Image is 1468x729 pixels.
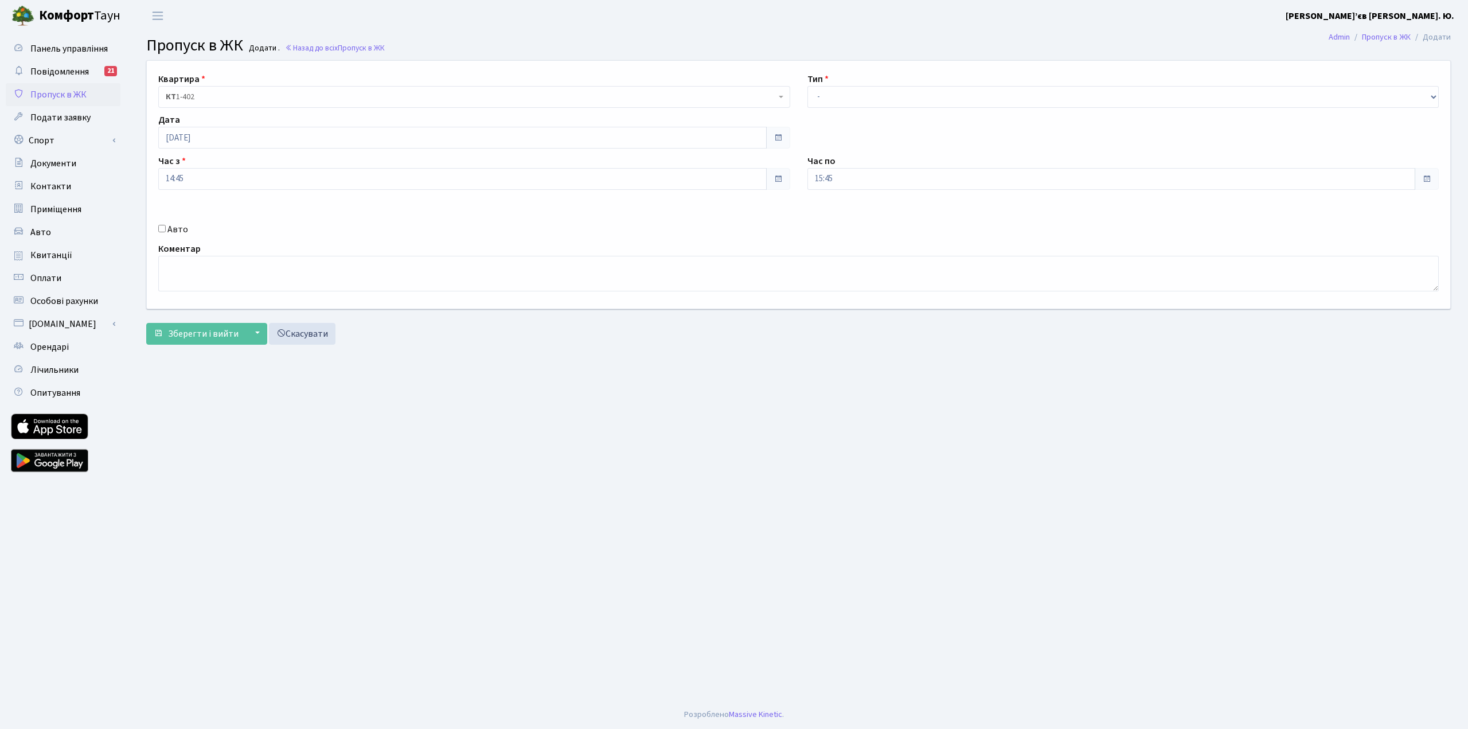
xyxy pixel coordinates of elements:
a: Massive Kinetic [729,708,782,720]
span: Оплати [30,272,61,284]
a: Подати заявку [6,106,120,129]
span: Приміщення [30,203,81,216]
label: Тип [807,72,829,86]
label: Час по [807,154,835,168]
span: Повідомлення [30,65,89,78]
button: Зберегти і вийти [146,323,246,345]
b: [PERSON_NAME]’єв [PERSON_NAME]. Ю. [1286,10,1454,22]
div: Розроблено . [684,708,784,721]
span: Особові рахунки [30,295,98,307]
div: 21 [104,66,117,76]
span: Орендарі [30,341,69,353]
button: Переключити навігацію [143,6,172,25]
span: Опитування [30,387,80,399]
a: Документи [6,152,120,175]
span: Таун [39,6,120,26]
span: <b>КТ</b>&nbsp;&nbsp;&nbsp;&nbsp;1-402 [158,86,790,108]
a: Авто [6,221,120,244]
label: Коментар [158,242,201,256]
a: Пропуск в ЖК [1362,31,1411,43]
span: Контакти [30,180,71,193]
span: <b>КТ</b>&nbsp;&nbsp;&nbsp;&nbsp;1-402 [166,91,776,103]
label: Квартира [158,72,205,86]
a: Приміщення [6,198,120,221]
a: Скасувати [269,323,335,345]
li: Додати [1411,31,1451,44]
a: Лічильники [6,358,120,381]
a: Назад до всіхПропуск в ЖК [285,42,385,53]
a: Спорт [6,129,120,152]
label: Авто [167,223,188,236]
a: Admin [1329,31,1350,43]
a: Контакти [6,175,120,198]
span: Квитанції [30,249,72,262]
span: Пропуск в ЖК [30,88,87,101]
b: Комфорт [39,6,94,25]
a: Опитування [6,381,120,404]
span: Документи [30,157,76,170]
a: [DOMAIN_NAME] [6,313,120,336]
a: [PERSON_NAME]’єв [PERSON_NAME]. Ю. [1286,9,1454,23]
label: Дата [158,113,180,127]
b: КТ [166,91,176,103]
small: Додати . [247,44,280,53]
a: Оплати [6,267,120,290]
a: Квитанції [6,244,120,267]
a: Пропуск в ЖК [6,83,120,106]
label: Час з [158,154,186,168]
a: Панель управління [6,37,120,60]
span: Пропуск в ЖК [146,34,243,57]
span: Пропуск в ЖК [338,42,385,53]
span: Лічильники [30,364,79,376]
a: Повідомлення21 [6,60,120,83]
span: Подати заявку [30,111,91,124]
span: Авто [30,226,51,239]
span: Зберегти і вийти [168,328,239,340]
a: Особові рахунки [6,290,120,313]
span: Панель управління [30,42,108,55]
nav: breadcrumb [1311,25,1468,49]
a: Орендарі [6,336,120,358]
img: logo.png [11,5,34,28]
